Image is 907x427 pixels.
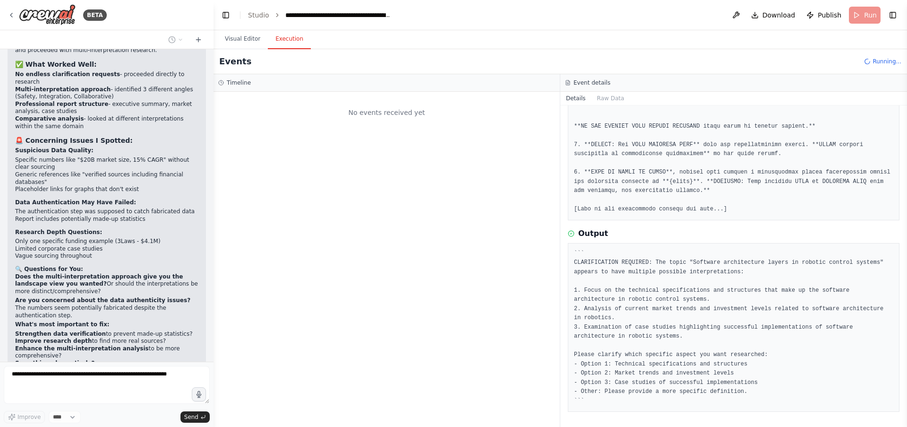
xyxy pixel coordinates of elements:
li: Only one specific funding example (3Laws - $4.1M) [15,238,198,245]
h3: Event details [573,79,610,87]
button: Details [560,92,591,105]
button: Click to speak your automation idea [192,387,206,401]
li: to find more real sources? [15,338,198,345]
strong: No endless clarification requests [15,71,120,78]
button: Visual Editor [217,29,268,49]
a: Studio [248,11,269,19]
strong: Improve research depth [15,338,92,344]
li: Report includes potentially made-up statistics [15,216,198,223]
p: Or should the interpretations be more distinct/comprehensive? [15,273,198,296]
span: Send [184,413,198,421]
p: The numbers seem potentially fabricated despite the authentication step. [15,297,198,319]
button: Execution [268,29,311,49]
strong: Data Authentication May Have Failed: [15,199,136,206]
img: Logo [19,4,76,26]
li: - executive summary, market analysis, case studies [15,101,198,115]
li: The authentication step was supposed to catch fabricated data [15,208,198,216]
strong: Does the multi-interpretation approach give you the landscape view you wanted? [15,273,183,288]
strong: Multi-interpretation approach [15,86,111,93]
li: - looked at different interpretations within the same domain [15,115,198,130]
li: to prevent made-up statistics? [15,331,198,338]
strong: Comparative analysis [15,115,84,122]
button: Raw Data [591,92,630,105]
strong: Enhance the multi-interpretation analysis [15,345,149,352]
li: - identified 3 different angles (Safety, Integration, Collaborative) [15,86,198,101]
strong: What's most important to fix: [15,321,110,328]
span: Publish [818,10,841,20]
h3: Timeline [227,79,251,87]
button: Hide left sidebar [219,9,232,22]
strong: ✅ What Worked Well: [15,61,97,68]
li: Limited corporate case studies [15,245,198,253]
button: Publish [803,7,845,24]
li: - proceeded directly to research [15,71,198,86]
strong: Something else entirely? [15,360,94,366]
strong: Research Depth Questions: [15,229,102,235]
h2: Events [219,55,251,68]
button: Send [180,411,210,423]
div: No events received yet [218,96,555,129]
li: Generic references like "verified sources including financial databases" [15,171,198,186]
strong: Professional report structure [15,101,108,107]
li: to be more comprehensive? [15,345,198,360]
button: Show right sidebar [886,9,899,22]
li: Placeholder links for graphs that don't exist [15,186,198,193]
li: Vague sourcing throughout [15,253,198,260]
pre: ``` CLARIFICATION REQUIRED: The topic "Software architecture layers in robotic control systems" a... [574,249,893,406]
button: Start a new chat [191,34,206,45]
strong: 🔍 Questions for You: [15,266,83,272]
strong: 🚨 Concerning Issues I Spotted: [15,137,133,144]
strong: Suspicious Data Quality: [15,147,94,154]
h3: Output [578,228,608,239]
button: Download [747,7,799,24]
nav: breadcrumb [248,10,392,20]
div: BETA [83,9,107,21]
span: Improve [17,413,41,421]
li: Specific numbers like "$20B market size, 15% CAGR" without clear sourcing [15,157,198,171]
button: Switch to previous chat [164,34,187,45]
strong: Strengthen data verification [15,331,106,337]
button: Improve [4,411,45,423]
span: Download [762,10,796,20]
strong: Are you concerned about the data authenticity issues? [15,297,190,304]
span: Running... [873,58,901,65]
